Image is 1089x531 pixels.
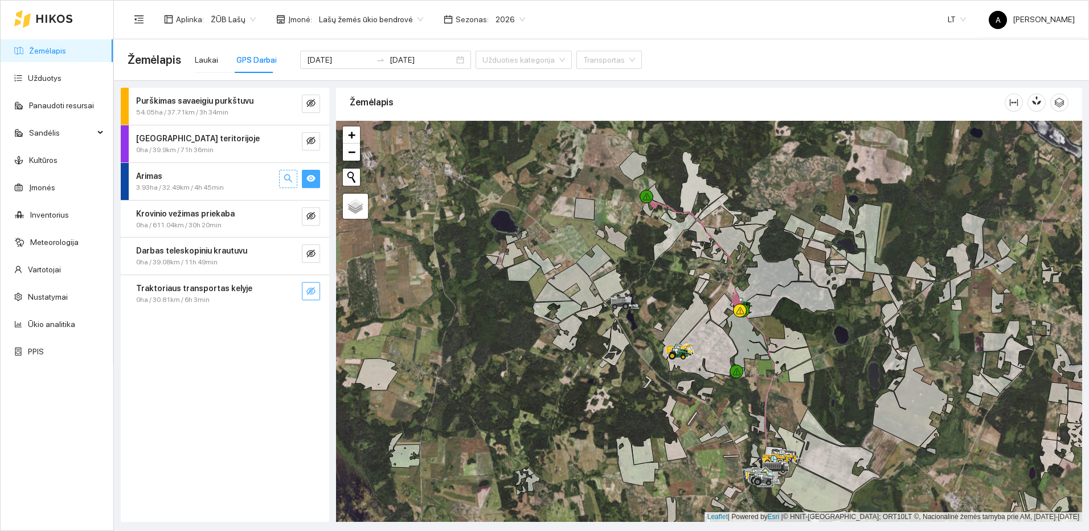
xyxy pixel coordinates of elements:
button: column-width [1005,93,1023,112]
a: PPIS [28,347,44,356]
span: search [284,174,293,185]
strong: Traktoriaus transportas kelyje [136,284,252,293]
a: Zoom in [343,126,360,144]
span: Įmonė : [288,13,312,26]
span: Aplinka : [176,13,204,26]
button: eye-invisible [302,244,320,263]
span: Sandėlis [29,121,94,144]
span: eye-invisible [306,211,316,222]
span: 54.05ha / 37.71km / 3h 34min [136,107,228,118]
button: eye-invisible [302,207,320,226]
span: 2026 [496,11,525,28]
a: Ūkio analitika [28,320,75,329]
a: Įmonės [29,183,55,192]
a: Inventorius [30,210,69,219]
button: eye [302,170,320,188]
strong: Arimas [136,171,162,181]
div: Krovinio vežimas priekaba0ha / 611.04km / 30h 20mineye-invisible [121,201,329,238]
button: search [279,170,297,188]
span: [PERSON_NAME] [989,15,1075,24]
span: | [781,513,783,521]
span: eye-invisible [306,287,316,297]
span: + [348,128,355,142]
span: shop [276,15,285,24]
a: Esri [768,513,780,521]
a: Leaflet [707,513,728,521]
span: A [996,11,1001,29]
span: eye-invisible [306,99,316,109]
strong: [GEOGRAPHIC_DATA] teritorijoje [136,134,260,143]
strong: Purškimas savaeigiu purkštuvu [136,96,253,105]
button: eye-invisible [302,95,320,113]
a: Meteorologija [30,238,79,247]
div: Žemėlapis [350,86,1005,119]
span: − [348,145,355,159]
span: 0ha / 30.81km / 6h 3min [136,295,210,305]
button: menu-fold [128,8,150,31]
div: | Powered by © HNIT-[GEOGRAPHIC_DATA]; ORT10LT ©, Nacionalinė žemės tarnyba prie AM, [DATE]-[DATE] [705,512,1082,522]
a: Layers [343,194,368,219]
span: calendar [444,15,453,24]
span: to [376,55,385,64]
a: Kultūros [29,156,58,165]
strong: Krovinio vežimas priekaba [136,209,235,218]
span: column-width [1005,98,1022,107]
div: Traktoriaus transportas kelyje0ha / 30.81km / 6h 3mineye-invisible [121,275,329,312]
span: eye [306,174,316,185]
span: 0ha / 611.04km / 30h 20min [136,220,222,231]
button: eye-invisible [302,132,320,150]
span: 0ha / 39.08km / 11h 49min [136,257,218,268]
a: Žemėlapis [29,46,66,55]
span: 0ha / 39.9km / 71h 36min [136,145,214,156]
div: Arimas3.93ha / 32.49km / 4h 45minsearcheye [121,163,329,200]
button: eye-invisible [302,282,320,300]
span: Žemėlapis [128,51,181,69]
strong: Darbas teleskopiniu krautuvu [136,246,247,255]
div: [GEOGRAPHIC_DATA] teritorijoje0ha / 39.9km / 71h 36mineye-invisible [121,125,329,162]
a: Nustatymai [28,292,68,301]
a: Užduotys [28,73,62,83]
input: Pradžios data [307,54,371,66]
span: ŽŪB Lašų [211,11,256,28]
span: layout [164,15,173,24]
span: LT [948,11,966,28]
div: GPS Darbai [236,54,277,66]
span: eye-invisible [306,136,316,147]
div: Laukai [195,54,218,66]
input: Pabaigos data [390,54,454,66]
a: Vartotojai [28,265,61,274]
div: Purškimas savaeigiu purkštuvu54.05ha / 37.71km / 3h 34mineye-invisible [121,88,329,125]
div: Darbas teleskopiniu krautuvu0ha / 39.08km / 11h 49mineye-invisible [121,238,329,275]
a: Zoom out [343,144,360,161]
span: 3.93ha / 32.49km / 4h 45min [136,182,224,193]
span: swap-right [376,55,385,64]
span: Lašų žemės ūkio bendrovė [319,11,423,28]
button: Initiate a new search [343,169,360,186]
span: menu-fold [134,14,144,24]
span: Sezonas : [456,13,489,26]
a: Panaudoti resursai [29,101,94,110]
span: eye-invisible [306,249,316,260]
